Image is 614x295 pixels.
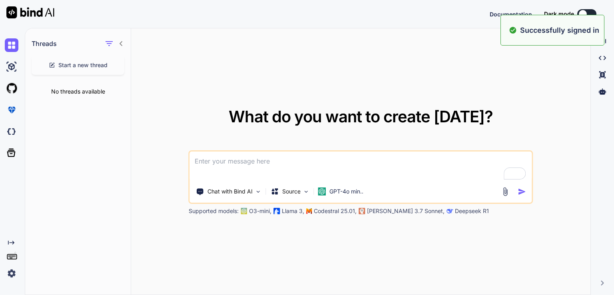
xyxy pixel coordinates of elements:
p: Successfully signed in [520,25,599,36]
img: Llama2 [274,208,280,214]
img: GPT-4 [241,208,247,214]
span: What do you want to create [DATE]? [229,107,493,126]
img: GPT-4o mini [318,187,326,195]
p: Chat with Bind AI [207,187,253,195]
p: [PERSON_NAME] 3.7 Sonnet, [367,207,445,215]
h1: Threads [32,39,57,48]
span: Start a new thread [58,61,108,69]
img: icon [518,187,526,196]
span: Documentation [490,11,532,18]
button: Documentation [490,10,532,18]
img: githubLight [5,82,18,95]
img: Pick Models [303,188,310,195]
img: chat [5,38,18,52]
p: Codestral 25.01, [314,207,357,215]
img: attachment [500,187,510,196]
p: Llama 3, [282,207,304,215]
p: Source [282,187,301,195]
img: Bind AI [6,6,54,18]
span: Dark mode [544,10,574,18]
img: settings [5,267,18,280]
p: O3-mini, [249,207,271,215]
img: alert [509,25,517,36]
img: premium [5,103,18,117]
p: Supported models: [189,207,239,215]
div: No threads available [25,81,131,102]
p: GPT-4o min.. [329,187,363,195]
img: ai-studio [5,60,18,74]
textarea: To enrich screen reader interactions, please activate Accessibility in Grammarly extension settings [190,151,532,181]
p: Deepseek R1 [455,207,489,215]
img: Mistral-AI [307,208,312,214]
img: claude [359,208,365,214]
img: claude [447,208,453,214]
img: darkCloudIdeIcon [5,125,18,138]
img: Pick Tools [255,188,262,195]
